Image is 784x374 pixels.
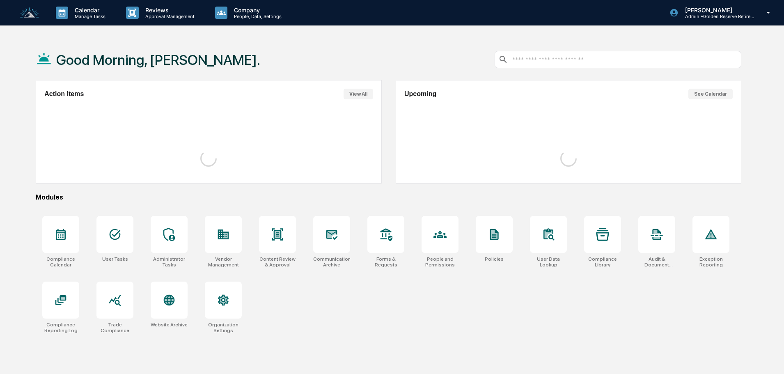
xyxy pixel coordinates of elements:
[692,256,729,268] div: Exception Reporting
[102,256,128,262] div: User Tasks
[584,256,621,268] div: Compliance Library
[205,322,242,333] div: Organization Settings
[151,322,188,328] div: Website Archive
[227,7,286,14] p: Company
[139,7,199,14] p: Reviews
[344,89,373,99] button: View All
[68,7,110,14] p: Calendar
[20,7,39,18] img: logo
[42,256,79,268] div: Compliance Calendar
[367,256,404,268] div: Forms & Requests
[151,256,188,268] div: Administrator Tasks
[259,256,296,268] div: Content Review & Approval
[205,256,242,268] div: Vendor Management
[313,256,350,268] div: Communications Archive
[422,256,458,268] div: People and Permissions
[36,193,741,201] div: Modules
[96,322,133,333] div: Trade Compliance
[68,14,110,19] p: Manage Tasks
[638,256,675,268] div: Audit & Document Logs
[688,89,733,99] button: See Calendar
[404,90,436,98] h2: Upcoming
[679,14,755,19] p: Admin • Golden Reserve Retirement
[44,90,84,98] h2: Action Items
[42,322,79,333] div: Compliance Reporting Log
[530,256,567,268] div: User Data Lookup
[139,14,199,19] p: Approval Management
[485,256,504,262] div: Policies
[679,7,755,14] p: [PERSON_NAME]
[227,14,286,19] p: People, Data, Settings
[56,52,260,68] h1: Good Morning, [PERSON_NAME].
